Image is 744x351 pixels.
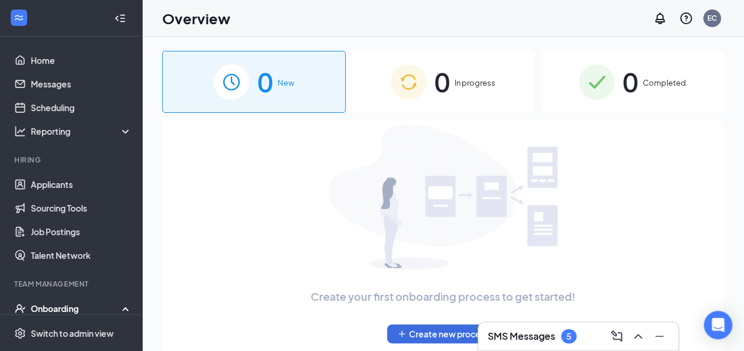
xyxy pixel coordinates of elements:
button: Minimize [650,327,669,346]
div: Reporting [31,125,133,137]
div: 5 [566,331,571,342]
button: PlusCreate new process [387,324,499,343]
div: Open Intercom Messenger [704,311,732,339]
svg: Minimize [652,329,666,343]
span: 0 [434,61,450,102]
span: Create your first onboarding process to get started! [311,288,575,305]
a: Applicants [31,173,132,196]
a: Talent Network [31,243,132,267]
svg: ChevronUp [631,329,645,343]
a: Home [31,48,132,72]
div: EC [707,13,717,23]
svg: Notifications [653,11,667,25]
svg: UserCheck [14,303,26,314]
button: ComposeMessage [607,327,626,346]
h3: SMS Messages [488,330,555,343]
svg: Analysis [14,125,26,137]
span: In progress [455,77,495,89]
h1: Overview [162,8,230,28]
span: New [278,77,294,89]
span: 0 [623,61,638,102]
a: Scheduling [31,96,132,119]
a: Sourcing Tools [31,196,132,220]
svg: Collapse [114,12,126,24]
span: Completed [643,77,686,89]
svg: WorkstreamLogo [13,12,25,24]
div: Hiring [14,155,130,165]
span: 0 [257,61,273,102]
div: Switch to admin view [31,327,114,339]
svg: Settings [14,327,26,339]
a: Job Postings [31,220,132,243]
svg: ComposeMessage [610,329,624,343]
a: Messages [31,72,132,96]
button: ChevronUp [629,327,648,346]
div: Team Management [14,279,130,289]
svg: Plus [397,329,407,339]
svg: QuestionInfo [679,11,693,25]
div: Onboarding [31,303,122,314]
